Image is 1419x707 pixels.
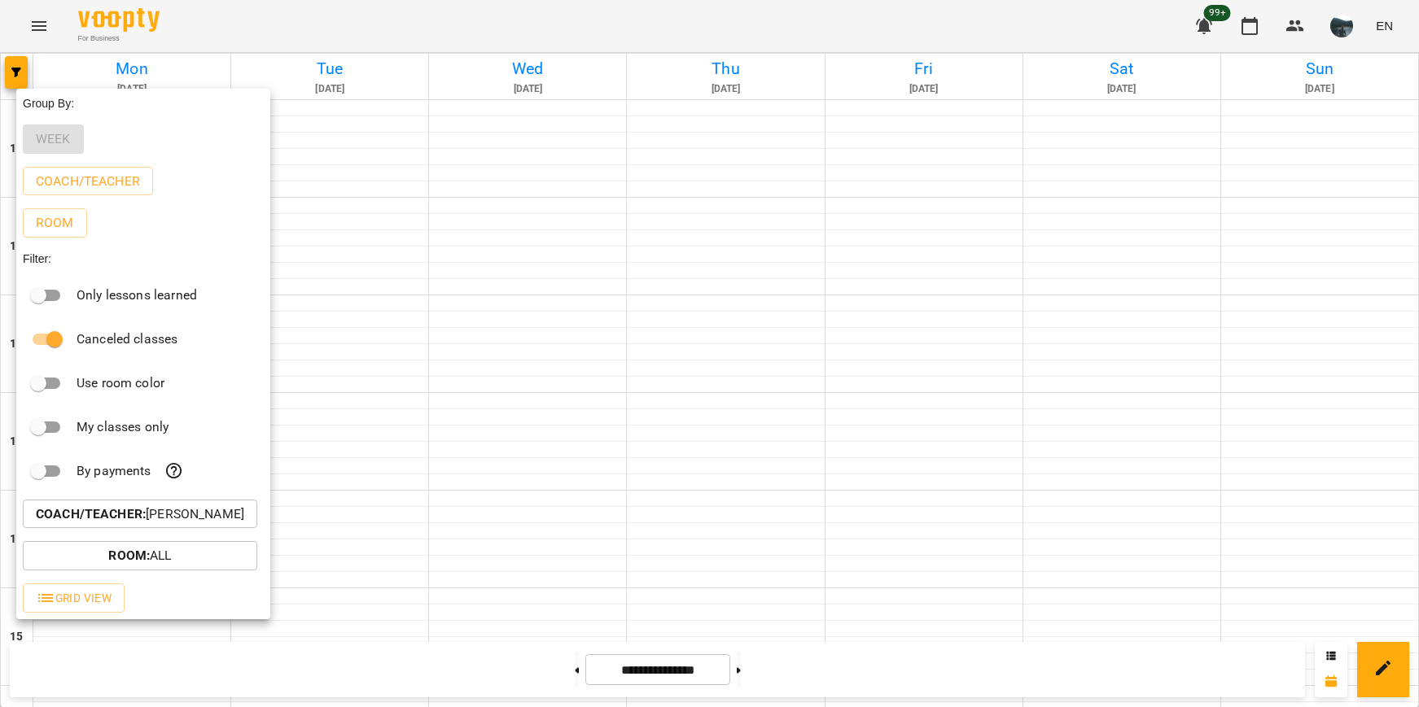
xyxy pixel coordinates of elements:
[36,588,112,608] span: Grid View
[108,546,171,565] p: All
[108,548,150,563] b: Room :
[36,172,140,191] p: Coach/Teacher
[77,417,169,437] p: My classes only
[77,461,151,481] p: By payments
[23,500,257,529] button: Coach/Teacher:[PERSON_NAME]
[23,583,125,613] button: Grid View
[16,89,270,118] div: Group By:
[77,286,197,305] p: Only lessons learned
[36,506,146,522] b: Coach/Teacher :
[36,213,74,233] p: Room
[16,244,270,273] div: Filter:
[77,329,177,349] p: Canceled classes
[23,208,87,238] button: Room
[36,504,244,524] p: [PERSON_NAME]
[23,541,257,570] button: Room:All
[23,167,153,196] button: Coach/Teacher
[77,373,164,393] p: Use room color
